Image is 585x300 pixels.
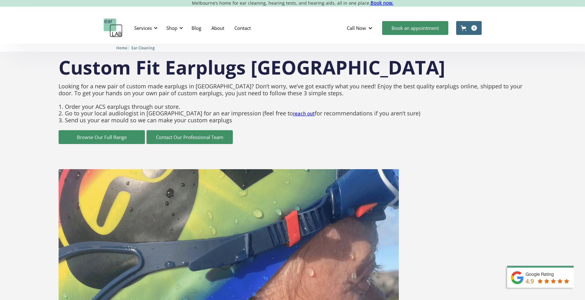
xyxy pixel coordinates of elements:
[131,45,155,51] a: Ear Cleaning
[471,25,477,31] div: 0
[163,19,185,37] div: Shop
[104,19,123,37] a: home
[116,46,127,50] span: Home
[293,111,315,117] a: reach out
[130,19,159,37] div: Services
[146,130,233,144] a: Contact Our Professional Team
[59,58,527,77] h1: Custom Fit Earplugs [GEOGRAPHIC_DATA]
[134,25,152,31] div: Services
[116,45,127,51] a: Home
[229,19,256,37] a: Contact
[59,80,527,127] p: Looking for a new pair of custom made earplugs in [GEOGRAPHIC_DATA]? Don’t worry, we’ve got exact...
[347,25,366,31] div: Call Now
[206,19,229,37] a: About
[186,19,206,37] a: Blog
[59,130,145,144] a: Browse Our Full Range
[131,46,155,50] span: Ear Cleaning
[166,25,177,31] div: Shop
[382,21,448,35] a: Book an appointment
[116,45,131,51] li: 〉
[456,21,482,35] a: Open cart
[342,19,379,37] div: Call Now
